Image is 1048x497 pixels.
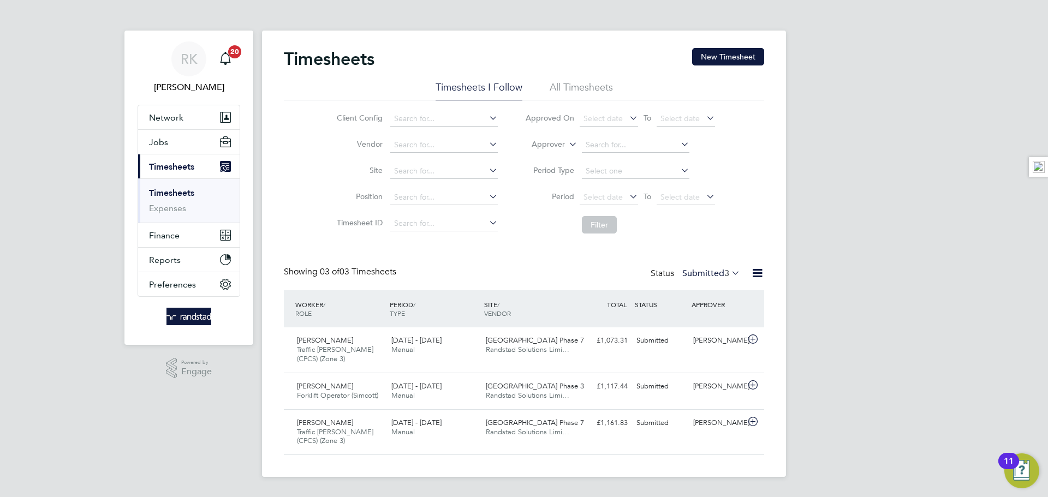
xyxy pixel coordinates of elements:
span: Engage [181,367,212,376]
label: Vendor [334,139,383,149]
span: Select date [583,192,623,202]
span: Randstad Solutions Limi… [486,427,569,436]
span: [PERSON_NAME] [297,336,353,345]
label: Approver [516,139,565,150]
button: Finance [138,223,240,247]
span: Network [149,112,183,123]
a: RK[PERSON_NAME] [138,41,240,94]
h2: Timesheets [284,48,374,70]
label: Period [525,191,574,201]
span: 3 [724,268,729,279]
button: Open Resource Center, 11 new notifications [1004,453,1039,488]
label: Client Config [334,113,383,123]
li: All Timesheets [550,81,613,100]
a: Powered byEngage [166,358,212,379]
button: Reports [138,248,240,272]
a: Go to home page [138,308,240,325]
span: [GEOGRAPHIC_DATA] Phase 7 [486,418,584,427]
div: £1,073.31 [575,332,632,350]
span: Forklift Operator (Simcott) [297,391,378,400]
span: [GEOGRAPHIC_DATA] Phase 7 [486,336,584,345]
span: Select date [660,192,700,202]
span: Randstad Solutions Limi… [486,345,569,354]
div: £1,161.83 [575,414,632,432]
div: APPROVER [689,295,746,314]
span: Powered by [181,358,212,367]
div: Timesheets [138,178,240,223]
button: Timesheets [138,154,240,178]
span: TOTAL [607,300,627,309]
label: Approved On [525,113,574,123]
label: Site [334,165,383,175]
span: Manual [391,391,415,400]
div: WORKER [293,295,387,323]
span: Manual [391,345,415,354]
div: Submitted [632,378,689,396]
span: To [640,189,654,203]
span: Reports [149,255,181,265]
span: [PERSON_NAME] [297,381,353,391]
button: Network [138,105,240,129]
a: Expenses [149,203,186,213]
div: [PERSON_NAME] [689,378,746,396]
span: Finance [149,230,180,241]
span: [DATE] - [DATE] [391,336,442,345]
span: VENDOR [484,309,511,318]
span: [GEOGRAPHIC_DATA] Phase 3 [486,381,584,391]
span: ROLE [295,309,312,318]
span: Select date [583,113,623,123]
span: Preferences [149,279,196,290]
nav: Main navigation [124,31,253,345]
span: 20 [228,45,241,58]
span: Randstad Solutions Limi… [486,391,569,400]
div: SITE [481,295,576,323]
input: Search for... [390,190,498,205]
div: [PERSON_NAME] [689,332,746,350]
input: Search for... [390,216,498,231]
div: PERIOD [387,295,481,323]
div: 11 [1004,461,1014,475]
img: randstad-logo-retina.png [166,308,212,325]
label: Position [334,191,383,201]
span: 03 Timesheets [320,266,396,277]
span: TYPE [390,309,405,318]
label: Timesheet ID [334,218,383,227]
input: Search for... [582,137,689,153]
div: Showing [284,266,398,278]
span: Russell Kerley [138,81,240,94]
span: 03 of [320,266,340,277]
div: [PERSON_NAME] [689,414,746,432]
span: / [497,300,499,309]
button: Filter [582,216,617,233]
span: RK [181,52,198,66]
div: £1,117.44 [575,378,632,396]
span: Manual [391,427,415,436]
span: Traffic [PERSON_NAME] (CPCS) (Zone 3) [297,345,373,363]
span: Select date [660,113,700,123]
label: Submitted [682,268,740,279]
button: New Timesheet [692,48,764,65]
a: Timesheets [149,188,194,198]
input: Select one [582,164,689,179]
a: 20 [215,41,236,76]
span: / [413,300,415,309]
div: Submitted [632,414,689,432]
button: Jobs [138,130,240,154]
span: Jobs [149,137,168,147]
span: [DATE] - [DATE] [391,381,442,391]
div: STATUS [632,295,689,314]
span: Traffic [PERSON_NAME] (CPCS) (Zone 3) [297,427,373,446]
div: Submitted [632,332,689,350]
span: [DATE] - [DATE] [391,418,442,427]
span: Timesheets [149,161,194,172]
input: Search for... [390,111,498,127]
button: Preferences [138,272,240,296]
span: [PERSON_NAME] [297,418,353,427]
input: Search for... [390,164,498,179]
span: To [640,111,654,125]
input: Search for... [390,137,498,153]
label: Period Type [525,165,574,175]
span: / [323,300,325,309]
li: Timesheets I Follow [436,81,522,100]
div: Status [651,266,742,282]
